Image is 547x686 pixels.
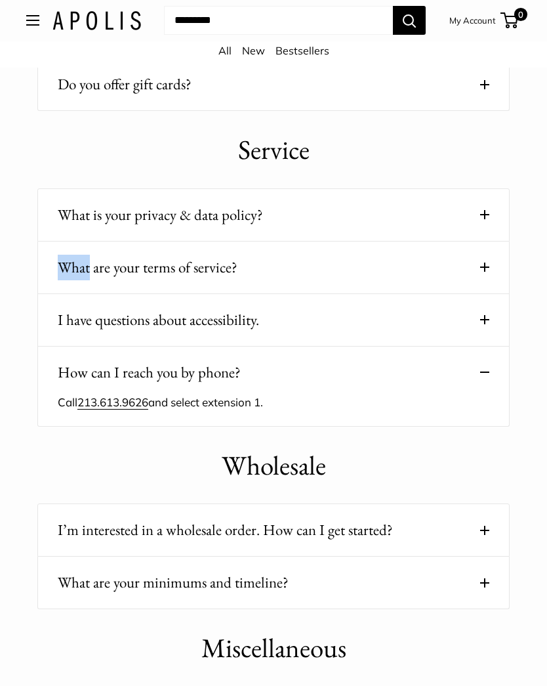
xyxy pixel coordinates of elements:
[58,518,489,544] button: I’m interested in a wholesale order. How can I get started?
[275,45,329,58] a: Bestsellers
[58,72,489,98] button: Do you offer gift cards?
[502,13,518,29] a: 0
[58,203,489,228] button: What is your privacy & data policy?
[58,308,489,333] button: I have questions about accessibility.
[58,255,489,281] button: What are your terms of service?
[242,45,265,58] a: New
[52,12,141,31] img: Apolis
[37,447,510,486] h1: Wholesale
[218,45,232,58] a: All
[10,636,140,675] iframe: Sign Up via Text for Offers
[37,131,510,170] h1: Service
[58,570,489,596] button: What are your minimums and timeline?
[449,13,496,29] a: My Account
[393,7,426,35] button: Search
[58,393,470,414] p: Call and select extension 1.
[164,7,393,35] input: Search...
[37,630,510,668] h1: Miscellaneous
[58,360,489,386] button: How can I reach you by phone?
[514,9,527,22] span: 0
[26,16,39,26] button: Open menu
